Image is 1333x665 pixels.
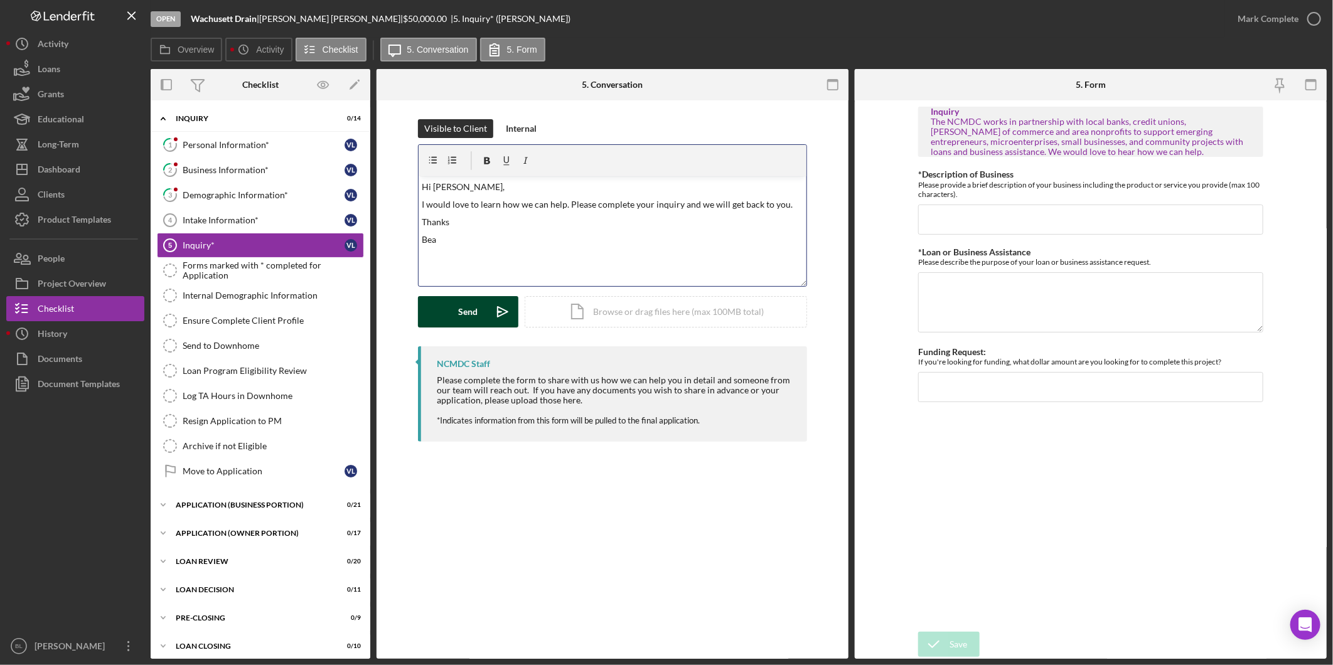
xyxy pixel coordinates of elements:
div: V L [345,465,357,477]
div: 0 / 17 [338,529,361,537]
a: Grants [6,82,144,107]
div: INQUIRY [176,115,329,122]
a: Send to Downhome [157,333,364,358]
label: *Description of Business [918,169,1014,179]
a: Educational [6,107,144,132]
div: APPLICATION (OWNER PORTION) [176,529,329,537]
label: 5. Conversation [407,45,469,55]
button: Internal [500,119,543,138]
a: Move to ApplicationVL [157,459,364,484]
button: BL[PERSON_NAME] [6,634,144,659]
div: Please provide a brief description of your business including the product or service you provide ... [918,180,1263,199]
button: 5. Form [480,38,545,61]
tspan: 2 [168,166,172,174]
div: Save [950,632,967,657]
div: Please complete the form to share with us how we can help you in detail and someone from our team... [437,375,795,405]
div: LOAN CLOSING [176,642,329,650]
label: Activity [256,45,284,55]
div: 5. Conversation [582,80,643,90]
span: *Indicates information from this form will be pulled to the final application. [437,415,700,425]
div: Product Templates [38,207,111,235]
div: Business Information* [183,165,345,175]
div: LOAN REVIEW [176,558,329,565]
div: [PERSON_NAME] [31,634,113,662]
div: Internal [506,119,537,138]
div: Move to Application [183,466,345,476]
div: 0 / 21 [338,501,361,509]
div: APPLICATION (BUSINESS PORTION) [176,501,329,509]
label: 5. Form [507,45,537,55]
button: Dashboard [6,157,144,182]
label: Funding Request: [918,346,986,357]
div: Documents [38,346,82,375]
p: I would love to learn how we can help. Please complete your inquiry and we will get back to you. [422,198,803,211]
div: PRE-CLOSING [176,614,329,622]
div: Activity [38,31,68,60]
div: Long-Term [38,132,79,160]
div: 0 / 20 [338,558,361,565]
button: Project Overview [6,271,144,296]
div: Intake Information* [183,215,345,225]
p: Thanks [422,215,803,229]
button: Activity [225,38,292,61]
tspan: 5 [168,242,172,249]
div: Send to Downhome [183,341,363,351]
a: Product Templates [6,207,144,232]
div: V L [345,189,357,201]
tspan: 3 [168,191,172,199]
a: 5Inquiry*VL [157,233,364,258]
a: Forms marked with * completed for Application [157,258,364,283]
div: [PERSON_NAME] [PERSON_NAME] | [259,14,403,24]
div: Grants [38,82,64,110]
button: Checklist [6,296,144,321]
div: Clients [38,182,65,210]
div: If you're looking for funding, what dollar amount are you looking for to complete this project? [918,357,1263,366]
a: Log TA Hours in Downhome [157,383,364,408]
button: Clients [6,182,144,207]
a: Long-Term [6,132,144,157]
p: Bea [422,233,803,247]
label: Checklist [323,45,358,55]
div: Forms marked with * completed for Application [183,260,363,280]
div: Loan Program Eligibility Review [183,366,363,376]
div: Inquiry [931,107,1251,117]
div: Inquiry* [183,240,345,250]
div: Mark Complete [1238,6,1298,31]
div: Loans [38,56,60,85]
div: Internal Demographic Information [183,290,363,301]
div: $50,000.00 [403,14,451,24]
div: V L [345,239,357,252]
div: Open Intercom Messenger [1290,610,1320,640]
tspan: 1 [168,141,172,149]
div: V L [345,139,357,151]
div: Resign Application to PM [183,416,363,426]
div: LOAN DECISION [176,586,329,593]
div: Checklist [38,296,74,324]
button: Document Templates [6,371,144,396]
a: Loan Program Eligibility Review [157,358,364,383]
text: BL [15,643,23,650]
div: Educational [38,107,84,135]
div: Checklist [242,80,279,90]
b: Wachusett Drain [191,13,257,24]
div: Demographic Information* [183,190,345,200]
div: Open [151,11,181,27]
button: Send [418,296,518,327]
div: | [191,14,259,24]
button: Loans [6,56,144,82]
div: | 5. Inquiry* ([PERSON_NAME]) [451,14,570,24]
div: V L [345,164,357,176]
a: 1Personal Information*VL [157,132,364,157]
label: Overview [178,45,214,55]
div: Document Templates [38,371,120,400]
button: Mark Complete [1225,6,1327,31]
div: V L [345,214,357,226]
a: Resign Application to PM [157,408,364,434]
div: Personal Information* [183,140,345,150]
a: 3Demographic Information*VL [157,183,364,208]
